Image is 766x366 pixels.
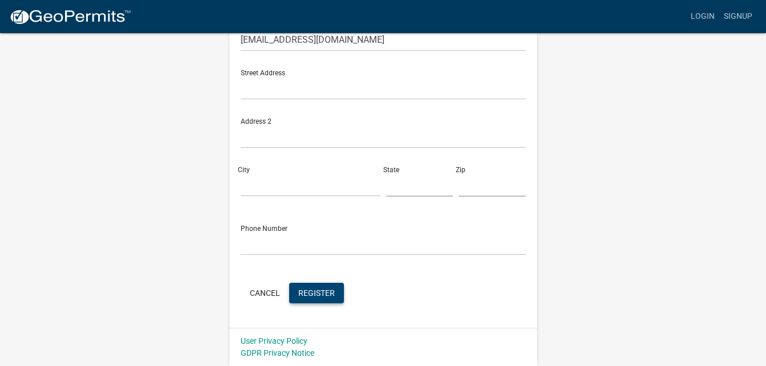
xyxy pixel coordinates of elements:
[241,336,307,345] a: User Privacy Policy
[298,288,335,297] span: Register
[686,6,719,27] a: Login
[241,348,314,357] a: GDPR Privacy Notice
[241,283,289,303] button: Cancel
[289,283,344,303] button: Register
[719,6,757,27] a: Signup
